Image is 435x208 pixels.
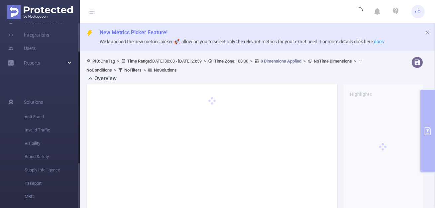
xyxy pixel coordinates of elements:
[202,59,208,64] span: >
[154,68,177,73] b: No Solutions
[94,75,117,83] h2: Overview
[25,137,80,150] span: Visibility
[112,68,118,73] span: >
[25,177,80,190] span: Passport
[115,59,121,64] span: >
[314,59,352,64] b: No Time Dimensions
[8,42,36,55] a: Users
[261,59,301,64] u: 8 Dimensions Applied
[25,110,80,123] span: Anti-Fraud
[214,59,236,64] b: Time Zone:
[425,29,430,36] button: icon: close
[374,39,384,44] a: docs
[100,39,384,44] span: We launched the new metrics picker 🚀, allowing you to select only the relevant metrics for your e...
[8,28,49,42] a: Integrations
[415,5,421,18] span: sO
[100,29,167,36] span: New Metrics Picker Feature!
[7,5,73,19] img: Protected Media
[86,30,93,37] i: icon: thunderbolt
[24,60,40,66] span: Reports
[24,96,43,109] span: Solutions
[355,7,363,16] i: icon: loading
[25,190,80,203] span: MRC
[24,56,40,70] a: Reports
[86,59,364,73] span: OneTag [DATE] 00:00 - [DATE] 23:59 +00:00
[301,59,308,64] span: >
[142,68,148,73] span: >
[92,59,100,64] b: PID:
[86,68,112,73] b: No Conditions
[86,59,92,63] i: icon: user
[25,163,80,177] span: Supply Intelligence
[127,59,151,64] b: Time Range:
[248,59,255,64] span: >
[425,30,430,35] i: icon: close
[25,123,80,137] span: Invalid Traffic
[124,68,142,73] b: No Filters
[352,59,358,64] span: >
[25,150,80,163] span: Brand Safety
